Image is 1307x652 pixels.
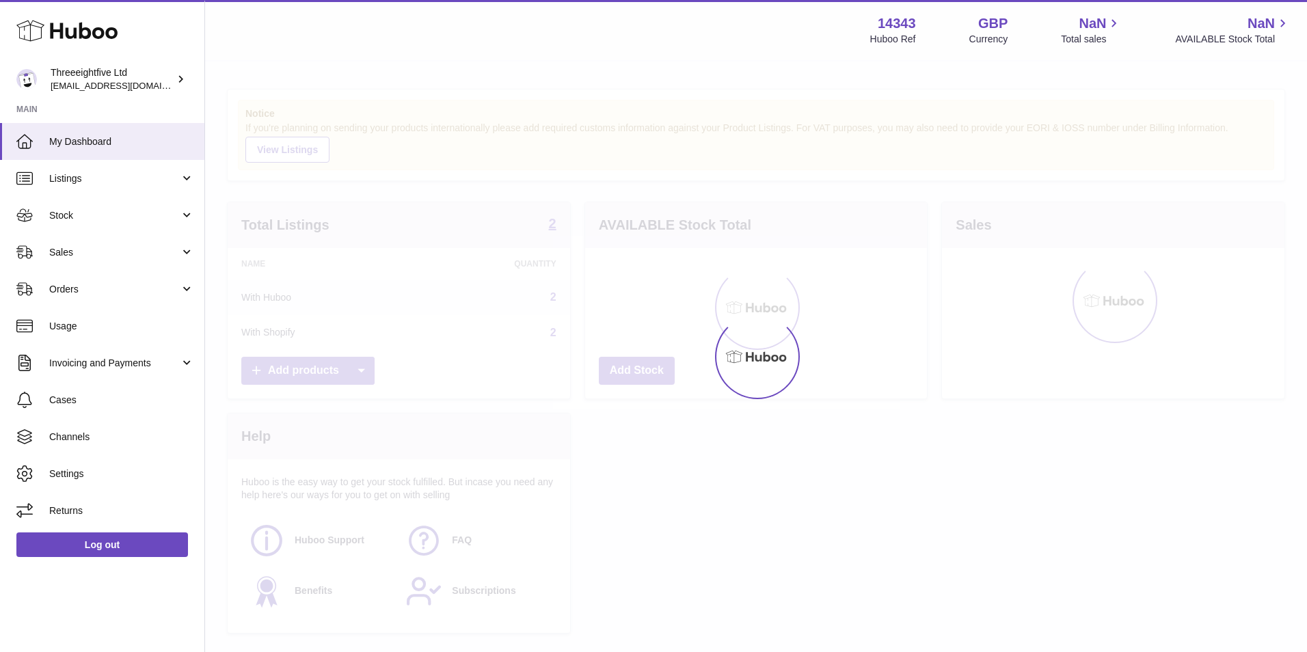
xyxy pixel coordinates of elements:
span: Usage [49,320,194,333]
span: Total sales [1061,33,1122,46]
span: [EMAIL_ADDRESS][DOMAIN_NAME] [51,80,201,91]
strong: 14343 [878,14,916,33]
a: NaN Total sales [1061,14,1122,46]
span: Invoicing and Payments [49,357,180,370]
a: Log out [16,532,188,557]
div: Currency [969,33,1008,46]
span: NaN [1079,14,1106,33]
div: Threeeightfive Ltd [51,66,174,92]
span: Cases [49,394,194,407]
span: Channels [49,431,194,444]
img: internalAdmin-14343@internal.huboo.com [16,69,37,90]
span: AVAILABLE Stock Total [1175,33,1291,46]
a: NaN AVAILABLE Stock Total [1175,14,1291,46]
span: Stock [49,209,180,222]
span: Sales [49,246,180,259]
span: Returns [49,504,194,517]
span: Orders [49,283,180,296]
strong: GBP [978,14,1008,33]
span: Listings [49,172,180,185]
span: Settings [49,467,194,480]
div: Huboo Ref [870,33,916,46]
span: My Dashboard [49,135,194,148]
span: NaN [1248,14,1275,33]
